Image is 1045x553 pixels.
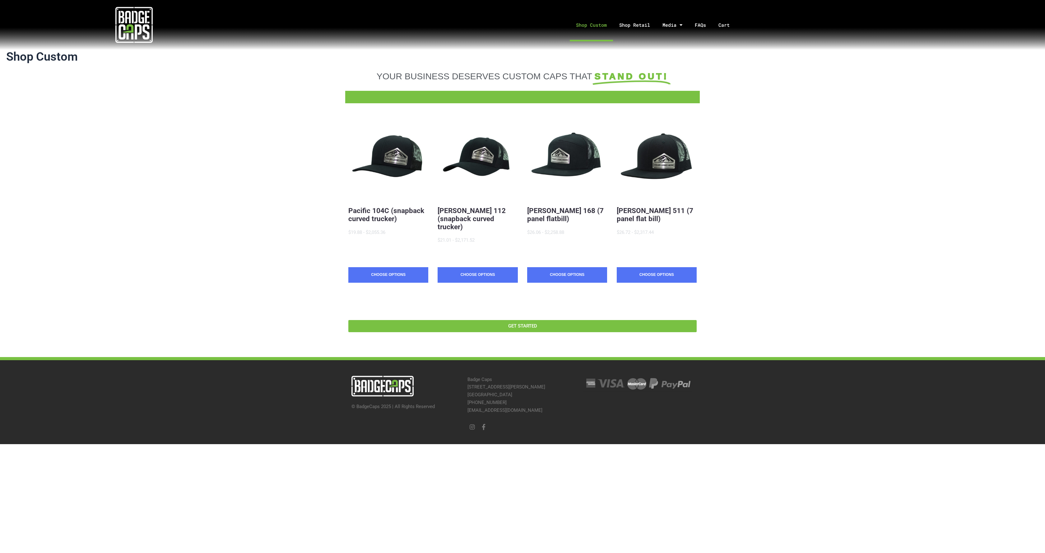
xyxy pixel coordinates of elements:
a: FAQs [689,9,712,41]
a: Pacific 104C (snapback curved trucker) [348,207,424,223]
p: © BadgeCaps 2025 | All Rights Reserved [351,403,461,411]
a: Cart [712,9,744,41]
a: Shop Retail [613,9,656,41]
span: $26.06 - $2,258.88 [527,230,564,235]
img: badgecaps white logo with green acccent [115,6,153,44]
a: [PERSON_NAME] 112 (snapback curved trucker) [438,207,506,231]
span: YOUR BUSINESS DESERVES CUSTOM CAPS THAT [377,71,592,81]
a: YOUR BUSINESS DESERVES CUSTOM CAPS THAT STAND OUT! [348,71,697,81]
a: GET STARTED [348,320,697,332]
a: [PHONE_NUMBER] [467,400,507,405]
span: $19.88 - $2,055.36 [348,230,385,235]
span: $21.01 - $2,171.52 [438,237,475,243]
a: Choose Options [527,267,607,283]
a: Media [656,9,689,41]
img: Credit Cards Accepted [583,376,692,391]
button: BadgeCaps - Pacific 104C [348,119,428,199]
a: [PERSON_NAME] 168 (7 panel flatbill) [527,207,604,223]
button: BadgeCaps - Richardson 168 [527,119,607,199]
button: BadgeCaps - Richardson 112 [438,119,518,199]
span: GET STARTED [508,324,537,328]
h1: Shop Custom [6,50,1039,64]
a: Choose Options [348,267,428,283]
a: Choose Options [617,267,697,283]
img: badgecaps horizontal logo with green accent [351,376,414,397]
a: FFD BadgeCaps Fire Department Custom unique apparel [345,94,700,97]
a: [PERSON_NAME] 511 (7 panel flat bill) [617,207,693,223]
a: [EMAIL_ADDRESS][DOMAIN_NAME] [467,407,542,413]
a: Badge Caps[STREET_ADDRESS][PERSON_NAME][GEOGRAPHIC_DATA] [467,377,545,398]
a: Shop Custom [570,9,613,41]
a: Choose Options [438,267,518,283]
button: BadgeCaps - Richardson 511 [617,119,697,199]
span: $26.72 - $2,317.44 [617,230,654,235]
nav: Menu [268,9,1045,41]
